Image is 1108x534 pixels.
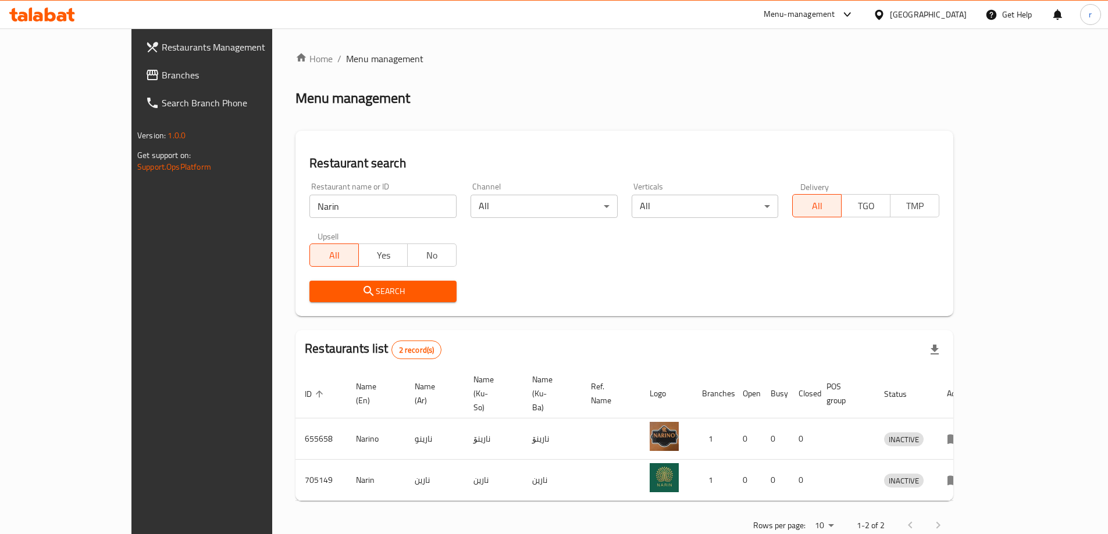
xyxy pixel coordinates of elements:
span: TMP [895,198,935,214]
span: 1.0.0 [168,128,186,143]
span: INACTIVE [884,433,924,446]
span: Get support on: [137,148,191,163]
a: Branches [136,61,316,89]
a: Restaurants Management [136,33,316,61]
th: Action [938,369,978,418]
span: Yes [364,247,403,264]
button: No [407,243,457,267]
div: All [471,195,618,218]
th: Branches [693,369,733,418]
label: Upsell [318,232,339,240]
div: Menu-management [764,8,835,21]
td: 0 [761,418,789,460]
span: Name (Ku-So) [473,372,509,414]
span: Version: [137,128,166,143]
h2: Restaurant search [309,155,939,172]
span: POS group [826,379,861,407]
span: All [797,198,837,214]
td: نارین [523,460,582,501]
span: Name (En) [356,379,391,407]
span: Branches [162,68,307,82]
td: Narino [347,418,405,460]
div: Total records count [391,341,442,359]
td: 0 [761,460,789,501]
h2: Restaurants list [305,340,441,359]
span: Menu management [346,52,423,66]
div: [GEOGRAPHIC_DATA] [890,8,967,21]
p: 1-2 of 2 [857,518,885,533]
span: Search Branch Phone [162,96,307,110]
p: Rows per page: [753,518,806,533]
div: INACTIVE [884,474,924,488]
span: 2 record(s) [392,345,441,356]
td: 0 [789,418,817,460]
span: ID [305,387,327,401]
th: Closed [789,369,817,418]
h2: Menu management [295,89,410,107]
td: 1 [693,418,733,460]
th: Logo [640,369,693,418]
td: نارینۆ [523,418,582,460]
button: Yes [358,243,408,267]
span: INACTIVE [884,474,924,488]
input: Search for restaurant name or ID.. [309,195,457,218]
th: Open [733,369,761,418]
div: Menu [947,473,968,487]
label: Delivery [800,182,829,191]
span: Restaurants Management [162,40,307,54]
td: 0 [789,460,817,501]
a: Support.OpsPlatform [137,159,211,174]
td: 655658 [295,418,347,460]
span: Status [884,387,922,401]
span: No [412,247,452,264]
a: Search Branch Phone [136,89,316,117]
button: TGO [841,194,890,217]
td: نارينو [405,418,464,460]
button: Search [309,281,457,302]
img: Narin [650,463,679,492]
button: All [309,243,359,267]
span: TGO [846,198,886,214]
span: All [315,247,354,264]
table: enhanced table [295,369,978,501]
td: 0 [733,460,761,501]
div: Menu [947,432,968,446]
td: نارینۆ [464,418,523,460]
td: 1 [693,460,733,501]
div: Export file [921,336,949,364]
li: / [337,52,341,66]
td: 0 [733,418,761,460]
img: Narino [650,422,679,451]
nav: breadcrumb [295,52,953,66]
span: Search [319,284,447,299]
td: Narin [347,460,405,501]
button: All [792,194,842,217]
div: All [632,195,779,218]
span: Ref. Name [591,379,626,407]
td: نارین [464,460,523,501]
th: Busy [761,369,789,418]
span: Name (Ar) [415,379,450,407]
span: Name (Ku-Ba) [532,372,568,414]
td: نارين [405,460,464,501]
td: 705149 [295,460,347,501]
span: r [1089,8,1092,21]
button: TMP [890,194,939,217]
